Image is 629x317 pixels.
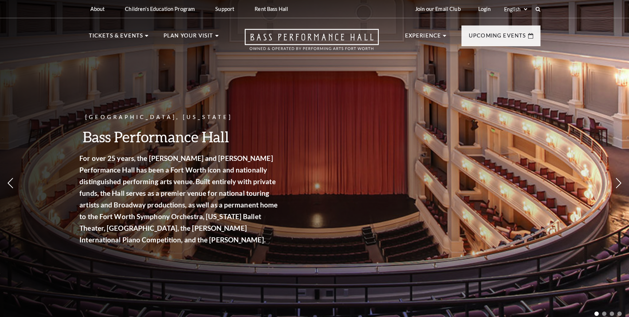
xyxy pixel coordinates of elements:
[86,154,284,244] strong: For over 25 years, the [PERSON_NAME] and [PERSON_NAME] Performance Hall has been a Fort Worth ico...
[164,31,213,44] p: Plan Your Visit
[469,31,526,44] p: Upcoming Events
[503,6,528,13] select: Select:
[255,6,288,12] p: Rent Bass Hall
[86,113,286,122] p: [GEOGRAPHIC_DATA], [US_STATE]
[215,6,234,12] p: Support
[89,31,144,44] p: Tickets & Events
[405,31,441,44] p: Experience
[86,127,286,146] h3: Bass Performance Hall
[125,6,195,12] p: Children's Education Program
[90,6,105,12] p: About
